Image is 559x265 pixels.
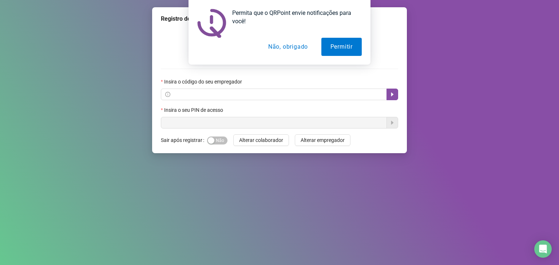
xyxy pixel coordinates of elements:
div: Open Intercom Messenger [534,240,552,258]
label: Insira o seu PIN de acesso [161,106,228,114]
button: Permitir [321,38,362,56]
label: Sair após registrar [161,134,207,146]
div: Permita que o QRPoint envie notificações para você! [226,9,362,25]
img: notification icon [197,9,226,38]
button: Não, obrigado [259,38,317,56]
span: caret-right [389,91,395,97]
label: Insira o código do seu empregador [161,78,247,86]
span: Alterar colaborador [239,136,283,144]
button: Alterar empregador [295,134,350,146]
button: Alterar colaborador [233,134,289,146]
span: info-circle [165,92,170,97]
span: Alterar empregador [301,136,345,144]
